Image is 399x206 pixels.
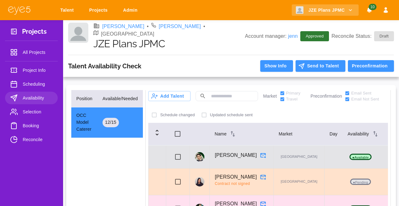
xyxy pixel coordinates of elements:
[310,93,342,100] p: Preconfirmation
[23,136,53,143] span: Reconcile
[279,179,319,185] p: [GEOGRAPHIC_DATA]
[350,179,371,185] p: ● Pending
[160,112,195,118] p: Schedule changed
[195,152,204,162] img: profile_picture
[102,23,144,30] a: [PERSON_NAME]
[364,4,375,16] button: Notifications
[23,66,53,74] span: Project Info
[5,46,58,59] a: All Projects
[296,6,303,14] img: Client logo
[148,91,191,101] button: Add Talent
[349,154,372,160] p: ● Available
[273,123,324,146] th: Market
[85,4,114,16] a: Projects
[5,78,58,90] a: Scheduling
[214,130,268,138] div: Name
[195,177,204,186] img: profile_picture
[260,60,293,72] button: Show Info
[245,32,298,40] p: Account manager:
[368,4,376,10] span: 10
[5,119,58,132] a: Booking
[203,23,205,30] li: •
[159,23,201,30] a: [PERSON_NAME]
[296,60,345,72] button: Send to Talent
[93,38,245,50] h1: JZE Plans JPMC
[302,33,327,39] span: Approved
[210,112,253,118] p: Updated schedule sent
[348,130,379,138] div: Availability
[215,181,268,187] span: Contract not signed
[292,4,359,16] button: JZE Plans JPMC
[23,80,53,88] span: Scheduling
[5,106,58,118] a: Selection
[351,96,379,102] span: Email Not Sent
[68,23,88,43] img: Client logo
[286,96,297,102] span: Travel
[279,154,319,160] p: [GEOGRAPHIC_DATA]
[56,4,80,16] a: Talent
[332,31,394,41] p: Reconcile Status:
[8,6,31,15] img: eye5
[325,123,343,146] th: Day
[23,108,53,116] span: Selection
[351,90,371,96] span: Email Sent
[215,152,257,159] p: [PERSON_NAME]
[288,33,298,39] a: jenn
[71,107,97,138] td: OCC Model Caterer
[97,90,143,107] th: Available/Needed
[103,118,119,127] div: 12 / 15
[286,90,301,96] span: Primary
[348,60,394,72] button: Preconfirmation
[23,94,53,102] span: Availability
[22,28,47,37] h3: Projects
[263,93,277,100] p: Market
[68,62,141,70] h3: Talent Availability Check
[23,122,53,129] span: Booking
[5,133,58,146] a: Reconcile
[101,30,154,38] p: [GEOGRAPHIC_DATA]
[71,90,97,107] th: Position
[5,92,58,104] a: Availability
[5,64,58,77] a: Project Info
[376,33,392,39] span: Draft
[147,23,149,30] li: •
[119,4,144,16] a: Admin
[215,173,257,181] p: [PERSON_NAME]
[23,49,53,56] span: All Projects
